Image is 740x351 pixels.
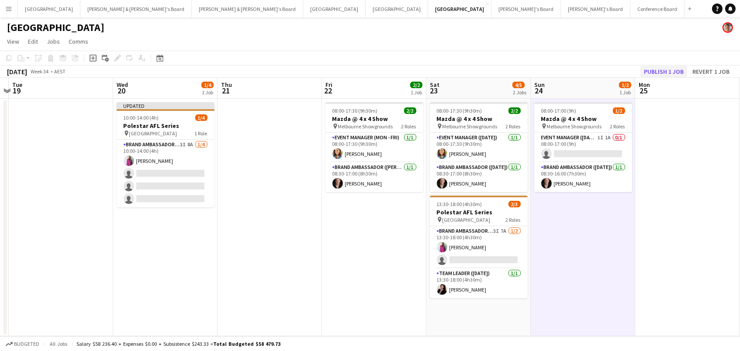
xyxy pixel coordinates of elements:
[534,115,632,123] h3: Mazda @ 4 x 4 Show
[201,82,214,88] span: 1/4
[443,217,491,223] span: [GEOGRAPHIC_DATA]
[619,82,631,88] span: 1/2
[619,89,631,96] div: 1 Job
[338,123,393,130] span: Melbourne Showgrounds
[547,123,602,130] span: Melbourne Showgrounds
[325,115,423,123] h3: Mazda @ 4 x 4 Show
[430,133,528,162] app-card-role: Event Manager ([DATE])1/108:00-17:30 (9h30m)[PERSON_NAME]
[437,201,482,207] span: 13:30-18:00 (4h30m)
[76,341,280,347] div: Salary $58 236.40 + Expenses $0.00 + Subsistence $243.33 =
[18,0,80,17] button: [GEOGRAPHIC_DATA]
[541,107,577,114] span: 08:00-17:00 (9h)
[534,133,632,162] app-card-role: Event Manager ([DATE])1I1A0/108:00-17:00 (9h)
[221,81,232,89] span: Thu
[325,81,332,89] span: Fri
[117,122,214,130] h3: Polestar AFL Series
[411,89,422,96] div: 1 Job
[117,102,214,109] div: Updated
[430,115,528,123] h3: Mazda @ 4 x 4 Show
[24,36,41,47] a: Edit
[325,133,423,162] app-card-role: Event Manager (Mon - Fri)1/108:00-17:30 (9h30m)[PERSON_NAME]
[129,130,177,137] span: [GEOGRAPHIC_DATA]
[117,102,214,207] app-job-card: Updated10:00-14:00 (4h)1/4Polestar AFL Series [GEOGRAPHIC_DATA]1 RoleBrand Ambassador ([PERSON_NA...
[325,162,423,192] app-card-role: Brand Ambassador ([PERSON_NAME])1/108:30-17:00 (8h30m)[PERSON_NAME]
[4,339,41,349] button: Budgeted
[610,123,625,130] span: 2 Roles
[430,162,528,192] app-card-role: Brand Ambassador ([DATE])1/108:30-17:00 (8h30m)[PERSON_NAME]
[491,0,561,17] button: [PERSON_NAME]'s Board
[506,217,521,223] span: 2 Roles
[324,86,332,96] span: 22
[401,123,416,130] span: 2 Roles
[640,66,687,77] button: Publish 1 job
[7,38,19,45] span: View
[533,86,545,96] span: 24
[437,107,482,114] span: 08:00-17:30 (9h30m)
[430,226,528,268] app-card-role: Brand Ambassador ([DATE])3I7A1/213:30-18:00 (4h30m)[PERSON_NAME]
[54,68,66,75] div: AEST
[7,21,104,34] h1: [GEOGRAPHIC_DATA]
[512,82,525,88] span: 4/5
[637,86,650,96] span: 25
[429,86,439,96] span: 23
[14,341,39,347] span: Budgeted
[195,130,207,137] span: 1 Role
[404,107,416,114] span: 2/2
[29,68,51,75] span: Week 34
[28,38,38,45] span: Edit
[65,36,92,47] a: Comms
[534,102,632,192] app-job-card: 08:00-17:00 (9h)1/2Mazda @ 4 x 4 Show Melbourne Showgrounds2 RolesEvent Manager ([DATE])1I1A0/108...
[325,102,423,192] app-job-card: 08:00-17:30 (9h30m)2/2Mazda @ 4 x 4 Show Melbourne Showgrounds2 RolesEvent Manager (Mon - Fri)1/1...
[202,89,213,96] div: 1 Job
[48,341,69,347] span: All jobs
[80,0,192,17] button: [PERSON_NAME] & [PERSON_NAME]'s Board
[430,268,528,298] app-card-role: Team Leader ([DATE])1/113:30-18:00 (4h30m)[PERSON_NAME]
[43,36,63,47] a: Jobs
[513,89,526,96] div: 2 Jobs
[11,86,22,96] span: 19
[428,0,491,17] button: [GEOGRAPHIC_DATA]
[124,114,159,121] span: 10:00-14:00 (4h)
[430,102,528,192] app-job-card: 08:00-17:30 (9h30m)2/2Mazda @ 4 x 4 Show Melbourne Showgrounds2 RolesEvent Manager ([DATE])1/108:...
[213,341,280,347] span: Total Budgeted $58 479.73
[430,196,528,298] app-job-card: 13:30-18:00 (4h30m)2/3Polestar AFL Series [GEOGRAPHIC_DATA]2 RolesBrand Ambassador ([DATE])3I7A1/...
[534,162,632,192] app-card-role: Brand Ambassador ([DATE])1/108:30-16:00 (7h30m)[PERSON_NAME]
[69,38,88,45] span: Comms
[115,86,128,96] span: 20
[508,201,521,207] span: 2/3
[723,22,733,33] app-user-avatar: Victoria Hunt
[47,38,60,45] span: Jobs
[443,123,498,130] span: Melbourne Showgrounds
[117,140,214,207] app-card-role: Brand Ambassador ([PERSON_NAME])3I8A1/410:00-14:00 (4h)[PERSON_NAME]
[12,81,22,89] span: Tue
[192,0,303,17] button: [PERSON_NAME] & [PERSON_NAME]'s Board
[195,114,207,121] span: 1/4
[534,81,545,89] span: Sun
[613,107,625,114] span: 1/2
[220,86,232,96] span: 21
[561,0,630,17] button: [PERSON_NAME]'s Board
[410,82,422,88] span: 2/2
[3,36,23,47] a: View
[430,81,439,89] span: Sat
[506,123,521,130] span: 2 Roles
[430,208,528,216] h3: Polestar AFL Series
[332,107,378,114] span: 08:00-17:30 (9h30m)
[689,66,733,77] button: Revert 1 job
[303,0,366,17] button: [GEOGRAPHIC_DATA]
[630,0,685,17] button: Conference Board
[366,0,428,17] button: [GEOGRAPHIC_DATA]
[639,81,650,89] span: Mon
[7,67,27,76] div: [DATE]
[508,107,521,114] span: 2/2
[117,81,128,89] span: Wed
